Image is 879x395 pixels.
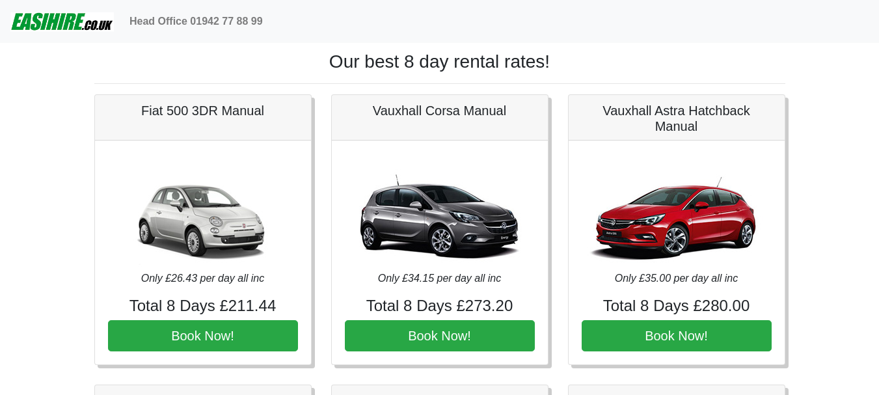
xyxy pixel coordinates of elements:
[615,273,738,284] i: Only £35.00 per day all inc
[349,154,531,271] img: Vauxhall Corsa Manual
[10,8,114,34] img: easihire_logo_small.png
[124,8,268,34] a: Head Office 01942 77 88 99
[378,273,501,284] i: Only £34.15 per day all inc
[582,103,772,134] h5: Vauxhall Astra Hatchback Manual
[94,51,785,73] h1: Our best 8 day rental rates!
[108,320,298,351] button: Book Now!
[112,154,294,271] img: Fiat 500 3DR Manual
[582,320,772,351] button: Book Now!
[129,16,263,27] b: Head Office 01942 77 88 99
[345,297,535,316] h4: Total 8 Days £273.20
[108,297,298,316] h4: Total 8 Days £211.44
[108,103,298,118] h5: Fiat 500 3DR Manual
[345,320,535,351] button: Book Now!
[582,297,772,316] h4: Total 8 Days £280.00
[345,103,535,118] h5: Vauxhall Corsa Manual
[586,154,768,271] img: Vauxhall Astra Hatchback Manual
[141,273,264,284] i: Only £26.43 per day all inc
